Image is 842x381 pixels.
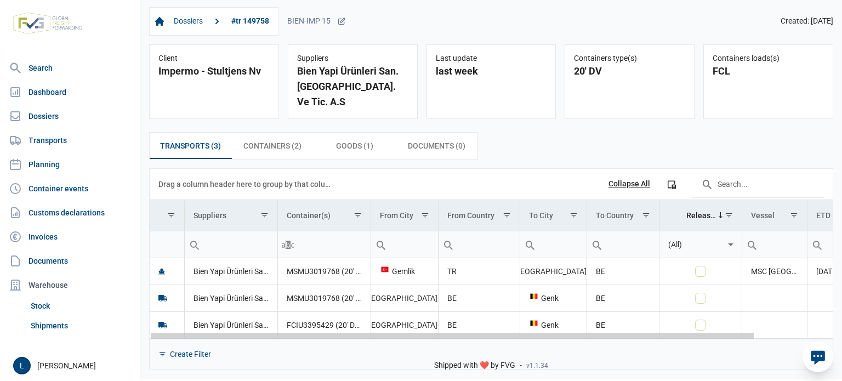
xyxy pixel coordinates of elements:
div: Client [158,54,270,64]
input: Filter cell [439,231,519,258]
div: Search box [742,231,762,258]
div: Released [686,211,718,220]
a: Invoices [4,226,135,248]
a: Customs declarations [4,202,135,224]
div: Vessel [751,211,775,220]
td: Column [150,200,184,231]
td: Column Vessel [742,200,807,231]
input: Search in the data grid [692,171,824,197]
span: Show filter options for column 'To Country' [642,211,650,219]
div: last week [436,64,547,79]
div: Gemlik [380,266,429,277]
input: Filter cell [520,231,587,258]
td: Filter cell [659,231,742,258]
td: Column From Country [439,200,520,231]
span: Show filter options for column 'Vessel' [790,211,798,219]
td: Column Suppliers [184,200,277,231]
div: From Country [447,211,494,220]
div: Search box [439,231,458,258]
div: 20' DV [574,64,685,79]
span: Containers (2) [243,139,301,152]
td: Filter cell [587,231,659,258]
td: Column Container(s) [277,200,371,231]
td: MSMU3019768 (20' DV) [277,285,371,311]
input: Filter cell [587,231,659,258]
div: To Country [596,211,634,220]
span: Documents (0) [408,139,465,152]
input: Filter cell [659,231,725,258]
div: [GEOGRAPHIC_DATA] [380,320,429,331]
td: Bien Yapi Ürünleri San. [GEOGRAPHIC_DATA]. Ve Tic. A.S [184,285,277,311]
div: Data grid toolbar [158,169,824,200]
div: [GEOGRAPHIC_DATA] [380,293,429,304]
a: Stock [26,296,135,316]
td: Filter cell [371,231,438,258]
div: Last update [436,54,547,64]
a: Dashboard [4,81,135,103]
div: Impermo - Stultjens Nv [158,64,270,79]
td: BE [587,258,659,285]
input: Filter cell [278,231,371,258]
div: Search box [278,231,298,258]
div: From City [380,211,413,220]
span: Show filter options for column 'Released' [725,211,733,219]
td: Bien Yapi Ürünleri San. Turz. Ve Tic. A.S [184,258,277,285]
td: Filter cell [742,231,807,258]
div: BIEN-IMP 15 [287,16,346,26]
td: BE [587,311,659,338]
td: BE [439,311,520,338]
div: Containers loads(s) [713,54,824,64]
td: BE [439,285,520,311]
div: Drag a column header here to group by that column [158,175,334,193]
td: Column Released [659,200,742,231]
div: Search box [807,231,827,258]
a: Container events [4,178,135,200]
a: #tr 149758 [227,12,274,31]
td: TR [439,258,520,285]
div: Search box [185,231,204,258]
div: Containers type(s) [574,54,685,64]
td: BE [587,285,659,311]
div: [PERSON_NAME] [13,357,133,374]
td: Column To City [520,200,587,231]
a: Transports [4,129,135,151]
input: Filter cell [742,231,806,258]
a: Dossiers [4,105,135,127]
a: Search [4,57,135,79]
img: FVG - Global freight forwarding [9,8,87,38]
span: [DATE] [816,267,839,276]
div: Bien Yapi Ürünleri San. [GEOGRAPHIC_DATA]. Ve Tic. A.S [297,64,408,110]
td: Bien Yapi Ürünleri San. [GEOGRAPHIC_DATA]. Ve Tic. A.S [184,311,277,338]
div: Column Chooser [662,174,681,194]
div: Warehouse [4,274,135,296]
div: Search box [371,231,391,258]
td: Filter cell [277,231,371,258]
a: Shipments [26,316,135,335]
div: Select [724,231,737,258]
div: Suppliers [194,211,226,220]
input: Filter cell [150,231,184,258]
div: FCL [713,64,824,79]
td: Column To Country [587,200,659,231]
button: L [13,357,31,374]
span: Show filter options for column 'Container(s)' [354,211,362,219]
div: Search box [587,231,607,258]
div: Create Filter [170,349,211,359]
div: Search box [520,231,540,258]
div: Genk [529,293,578,304]
span: Show filter options for column 'From City' [421,211,429,219]
td: Filter cell [184,231,277,258]
div: Container(s) [287,211,331,220]
div: ETD [816,211,830,220]
td: MSMU3019768 (20' DV), FCIU3395429 (20' DV) [277,258,371,285]
a: Dossiers [169,12,207,31]
a: Planning [4,153,135,175]
td: MSC [GEOGRAPHIC_DATA] [742,258,807,285]
div: Data grid with 3 rows and 11 columns [150,169,833,369]
input: Filter cell [371,231,438,258]
div: Suppliers [297,54,408,64]
input: Filter cell [185,231,277,258]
